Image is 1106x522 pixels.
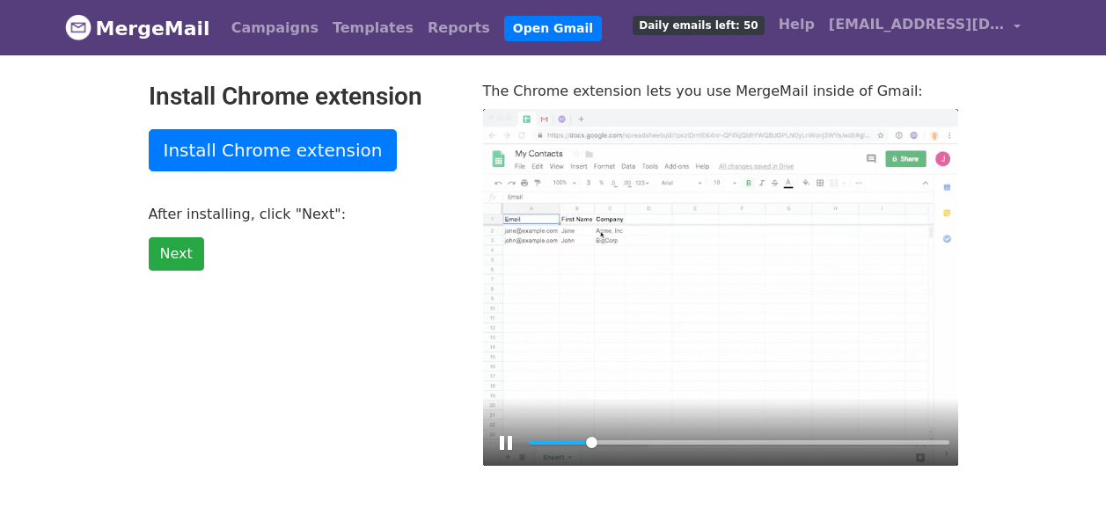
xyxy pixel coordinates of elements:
[772,7,822,42] a: Help
[529,434,949,451] input: Seek
[626,7,771,42] a: Daily emails left: 50
[822,7,1028,48] a: [EMAIL_ADDRESS][DOMAIN_NAME]
[65,10,210,47] a: MergeMail
[326,11,421,46] a: Templates
[1018,438,1106,522] iframe: Chat Widget
[492,429,520,457] button: Play
[504,16,602,41] a: Open Gmail
[96,18,210,40] font: MergeMail
[149,82,457,112] h2: Install Chrome extension
[633,16,764,35] span: Daily emails left: 50
[421,11,497,46] a: Reports
[483,82,958,100] p: The Chrome extension lets you use MergeMail inside of Gmail:
[224,11,326,46] a: Campaigns
[149,205,457,223] p: After installing, click "Next":
[149,237,204,271] a: Next
[149,129,398,171] a: Install Chrome extension
[829,14,1005,35] span: [EMAIL_ADDRESS][DOMAIN_NAME]
[65,14,92,40] img: Logotipo de MergeMail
